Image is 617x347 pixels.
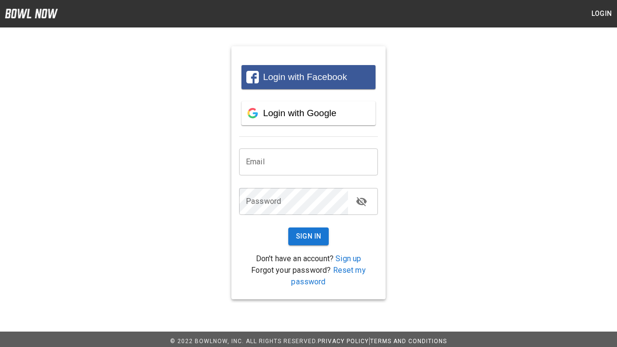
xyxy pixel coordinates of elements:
[318,338,369,345] a: Privacy Policy
[291,266,365,286] a: Reset my password
[170,338,318,345] span: © 2022 BowlNow, Inc. All Rights Reserved.
[352,192,371,211] button: toggle password visibility
[586,5,617,23] button: Login
[241,101,376,125] button: Login with Google
[5,9,58,18] img: logo
[239,253,378,265] p: Don't have an account?
[370,338,447,345] a: Terms and Conditions
[263,72,347,82] span: Login with Facebook
[239,265,378,288] p: Forgot your password?
[263,108,336,118] span: Login with Google
[288,227,329,245] button: Sign In
[241,65,376,89] button: Login with Facebook
[335,254,361,263] a: Sign up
